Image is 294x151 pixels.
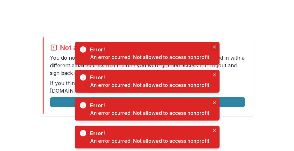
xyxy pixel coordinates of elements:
div: Error! [90,102,207,109]
div: An error ocurred: Not allowed to access nonprofit [90,53,209,61]
button: Close [211,43,218,51]
div: An error ocurred: Not allowed to access nonprofit [90,137,209,145]
p: You do not have permission to view the page. It is likely that you logged in with a different ema... [50,54,245,77]
p: If you think this is an error, please contact us at . [50,79,245,95]
div: Error! [90,129,207,137]
div: Error! [90,74,207,81]
div: An error ocurred: Not allowed to access nonprofit [90,109,209,117]
h2: Not allowed to view page [60,44,140,51]
button: Close [211,99,218,107]
button: Logout [50,97,245,107]
button: Close [211,71,218,79]
div: An error ocurred: Not allowed to access nonprofit [90,81,209,89]
div: Error! [90,46,207,53]
button: Close [211,127,218,135]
